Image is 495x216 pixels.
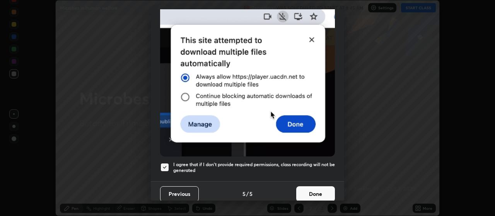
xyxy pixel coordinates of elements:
button: Previous [160,186,199,202]
button: Done [296,186,335,202]
h4: / [246,190,249,198]
h4: 5 [249,190,253,198]
h5: I agree that if I don't provide required permissions, class recording will not be generated [173,162,335,173]
h4: 5 [242,190,246,198]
